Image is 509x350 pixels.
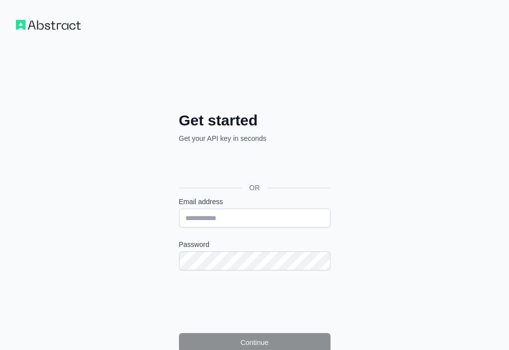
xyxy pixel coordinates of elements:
img: Workflow [16,20,81,30]
span: OR [241,183,268,193]
label: Email address [179,197,331,207]
iframe: reCAPTCHA [179,282,331,321]
h2: Get started [179,112,331,129]
p: Get your API key in seconds [179,133,331,143]
label: Password [179,239,331,249]
iframe: Przycisk Zaloguj się przez Google [174,154,334,176]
